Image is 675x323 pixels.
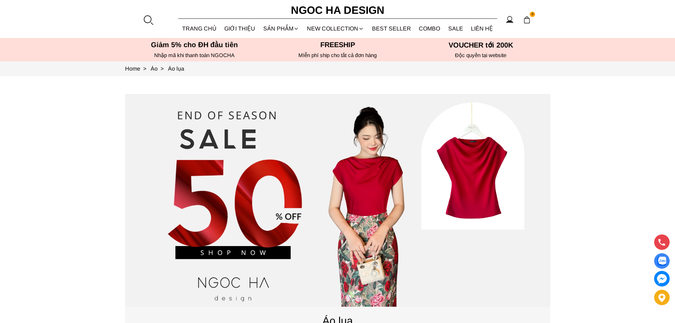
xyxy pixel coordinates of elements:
[411,41,550,49] h5: VOUCHER tới 200K
[178,19,221,38] a: TRANG CHỦ
[259,19,303,38] div: SẢN PHẨM
[523,16,531,24] img: img-CART-ICON-ksit0nf1
[368,19,415,38] a: BEST SELLER
[151,41,238,49] font: Giảm 5% cho ĐH đầu tiên
[268,52,407,59] h6: MIễn phí ship cho tất cả đơn hàng
[168,66,184,72] a: Link to Áo lụa
[158,66,167,72] span: >
[654,271,670,286] a: messenger
[444,19,467,38] a: SALE
[125,66,151,72] a: Link to Home
[320,41,355,49] font: Freeship
[654,253,670,269] a: Display image
[467,19,497,38] a: LIÊN HỆ
[411,52,550,59] h6: Độc quyền tại website
[415,19,444,38] a: Combo
[151,66,168,72] a: Link to Áo
[140,66,149,72] span: >
[154,52,235,58] font: Nhập mã khi thanh toán NGOCHA
[220,19,259,38] a: GIỚI THIỆU
[657,257,666,266] img: Display image
[303,19,368,38] a: NEW COLLECTION
[530,12,535,17] span: 0
[285,2,391,19] a: Ngoc Ha Design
